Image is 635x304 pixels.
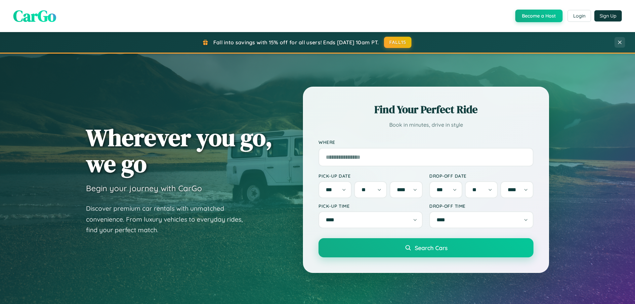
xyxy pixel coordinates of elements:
button: Become a Host [515,10,563,22]
label: Pick-up Date [318,173,423,179]
p: Discover premium car rentals with unmatched convenience. From luxury vehicles to everyday rides, ... [86,203,251,236]
p: Book in minutes, drive in style [318,120,533,130]
button: FALL15 [384,37,412,48]
label: Drop-off Time [429,203,533,209]
button: Search Cars [318,238,533,257]
label: Pick-up Time [318,203,423,209]
h2: Find Your Perfect Ride [318,102,533,117]
button: Sign Up [594,10,622,22]
span: Search Cars [415,244,447,251]
label: Where [318,140,533,145]
label: Drop-off Date [429,173,533,179]
span: CarGo [13,5,56,27]
h3: Begin your journey with CarGo [86,183,202,193]
button: Login [568,10,591,22]
h1: Wherever you go, we go [86,124,273,177]
span: Fall into savings with 15% off for all users! Ends [DATE] 10am PT. [213,39,379,46]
